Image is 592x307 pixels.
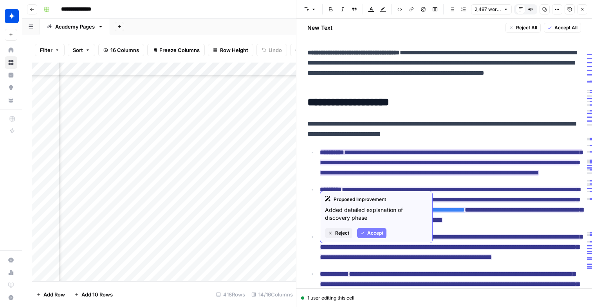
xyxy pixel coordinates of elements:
[544,23,581,33] button: Accept All
[335,230,349,237] span: Reject
[55,23,95,31] div: Academy Pages
[325,206,428,222] p: Added detailed explanation of discovery phase
[475,6,501,13] span: 2,497 words
[5,279,17,291] a: Learning Hub
[98,44,144,56] button: 16 Columns
[5,266,17,279] a: Usage
[73,46,83,54] span: Sort
[5,69,17,81] a: Insights
[367,230,383,237] span: Accept
[516,24,537,31] span: Reject All
[5,81,17,94] a: Opportunities
[43,291,65,298] span: Add Row
[35,44,65,56] button: Filter
[68,44,95,56] button: Sort
[471,4,512,14] button: 2,497 words
[5,254,17,266] a: Settings
[554,24,578,31] span: Accept All
[159,46,200,54] span: Freeze Columns
[256,44,287,56] button: Undo
[5,94,17,106] a: Your Data
[5,44,17,56] a: Home
[5,291,17,304] button: Help + Support
[505,23,541,33] button: Reject All
[147,44,205,56] button: Freeze Columns
[301,294,587,302] div: 1 user editing this cell
[5,56,17,69] a: Browse
[40,46,52,54] span: Filter
[269,46,282,54] span: Undo
[5,6,17,26] button: Workspace: Wiz
[357,228,386,238] button: Accept
[307,24,332,32] h2: New Text
[325,196,428,203] div: Proposed Improvement
[248,288,296,301] div: 14/16 Columns
[208,44,253,56] button: Row Height
[325,228,352,238] button: Reject
[5,9,19,23] img: Wiz Logo
[32,288,70,301] button: Add Row
[70,288,117,301] button: Add 10 Rows
[213,288,248,301] div: 418 Rows
[81,291,113,298] span: Add 10 Rows
[220,46,248,54] span: Row Height
[110,46,139,54] span: 16 Columns
[40,19,110,34] a: Academy Pages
